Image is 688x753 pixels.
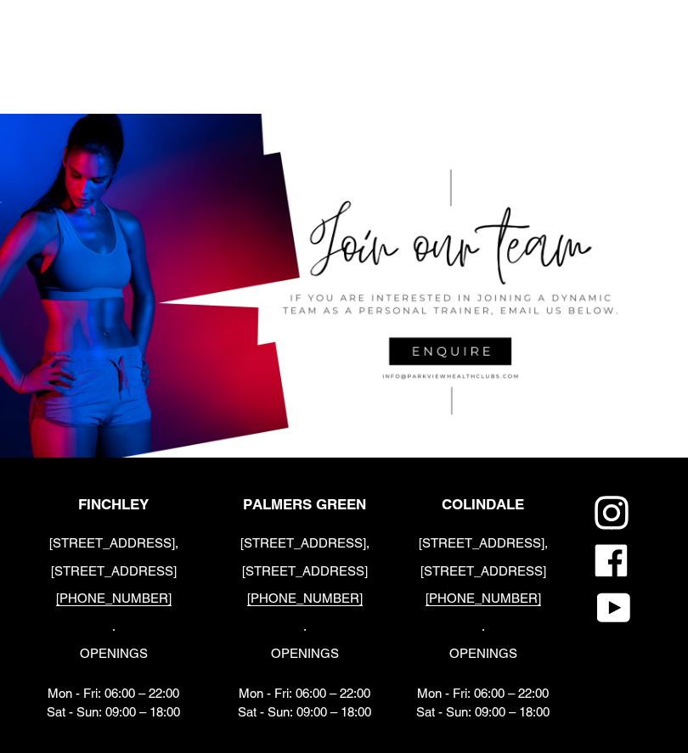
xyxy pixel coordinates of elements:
a: [PHONE_NUMBER] [247,591,363,606]
p: FINCHLEY [47,496,180,513]
p: [STREET_ADDRESS], [47,534,180,554]
p: . [416,617,550,637]
a: [PHONE_NUMBER] [56,591,172,606]
a: [PHONE_NUMBER] [426,591,541,606]
p: [STREET_ADDRESS], [416,534,550,554]
p: [STREET_ADDRESS] [416,562,550,582]
p: OPENINGS [416,644,550,664]
p: COLINDALE [416,496,550,513]
p: Mon - Fri: 06:00 – 22:00 Sat - Sun: 09:00 – 18:00 [47,684,180,722]
p: PALMERS GREEN [238,496,371,513]
p: OPENINGS [47,644,180,664]
p: . [238,617,371,637]
p: Mon - Fri: 06:00 – 22:00 Sat - Sun: 09:00 – 18:00 [238,684,371,722]
p: Mon - Fri: 06:00 – 22:00 Sat - Sun: 09:00 – 18:00 [416,684,550,722]
p: OPENINGS [238,644,371,664]
p: [STREET_ADDRESS], [238,534,371,554]
p: . [47,617,180,637]
p: [STREET_ADDRESS] [238,562,371,582]
p: [STREET_ADDRESS] [47,562,180,582]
